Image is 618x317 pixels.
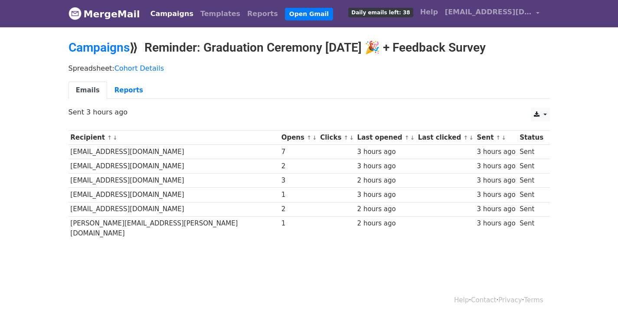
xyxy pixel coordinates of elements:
a: ↓ [312,134,317,141]
td: Sent [517,202,545,216]
span: Daily emails left: 38 [348,8,413,17]
td: [EMAIL_ADDRESS][DOMAIN_NAME] [69,173,279,188]
a: ↓ [113,134,118,141]
div: 2 hours ago [357,176,414,186]
div: 1 [281,190,316,200]
td: Sent [517,159,545,173]
div: 2 [281,204,316,214]
div: 3 hours ago [477,176,515,186]
a: Reports [244,5,281,23]
th: Sent [475,131,518,145]
a: ↑ [307,134,311,141]
a: Campaigns [69,40,130,55]
a: ↑ [496,134,501,141]
td: [EMAIL_ADDRESS][DOMAIN_NAME] [69,188,279,202]
div: 3 hours ago [477,147,515,157]
a: Help [454,296,469,304]
a: ↑ [405,134,409,141]
a: ↓ [469,134,474,141]
a: Terms [524,296,543,304]
p: Spreadsheet: [69,64,550,73]
th: Status [517,131,545,145]
a: [EMAIL_ADDRESS][DOMAIN_NAME] [441,3,543,24]
div: 3 hours ago [477,204,515,214]
th: Clicks [318,131,355,145]
a: Reports [107,82,150,99]
td: Sent [517,216,545,240]
div: 2 hours ago [357,219,414,229]
th: Opens [279,131,318,145]
a: Contact [471,296,496,304]
div: 3 hours ago [477,161,515,171]
td: [PERSON_NAME][EMAIL_ADDRESS][PERSON_NAME][DOMAIN_NAME] [69,216,279,240]
a: Templates [197,5,244,23]
a: Campaigns [147,5,197,23]
div: 1 [281,219,316,229]
a: ↑ [463,134,468,141]
a: Open Gmail [285,8,333,20]
a: ↓ [349,134,354,141]
div: 2 [281,161,316,171]
a: ↑ [344,134,349,141]
td: Sent [517,188,545,202]
p: Sent 3 hours ago [69,108,550,117]
div: 7 [281,147,316,157]
a: Privacy [498,296,522,304]
div: 2 hours ago [357,204,414,214]
a: Emails [69,82,107,99]
div: 3 hours ago [357,161,414,171]
td: Sent [517,145,545,159]
div: 3 hours ago [357,147,414,157]
img: MergeMail logo [69,7,82,20]
th: Recipient [69,131,279,145]
th: Last opened [355,131,416,145]
a: ↓ [410,134,415,141]
div: 3 hours ago [477,219,515,229]
a: MergeMail [69,5,140,23]
a: ↑ [107,134,112,141]
div: 3 [281,176,316,186]
td: Sent [517,173,545,188]
th: Last clicked [416,131,475,145]
a: Daily emails left: 38 [345,3,416,21]
div: 3 hours ago [477,190,515,200]
td: [EMAIL_ADDRESS][DOMAIN_NAME] [69,202,279,216]
td: [EMAIL_ADDRESS][DOMAIN_NAME] [69,159,279,173]
a: Cohort Details [114,64,164,72]
a: Help [417,3,441,21]
h2: ⟫ Reminder: Graduation Ceremony [DATE] 🎉 + Feedback Survey [69,40,550,55]
td: [EMAIL_ADDRESS][DOMAIN_NAME] [69,145,279,159]
a: ↓ [501,134,506,141]
span: [EMAIL_ADDRESS][DOMAIN_NAME] [445,7,532,17]
div: 3 hours ago [357,190,414,200]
